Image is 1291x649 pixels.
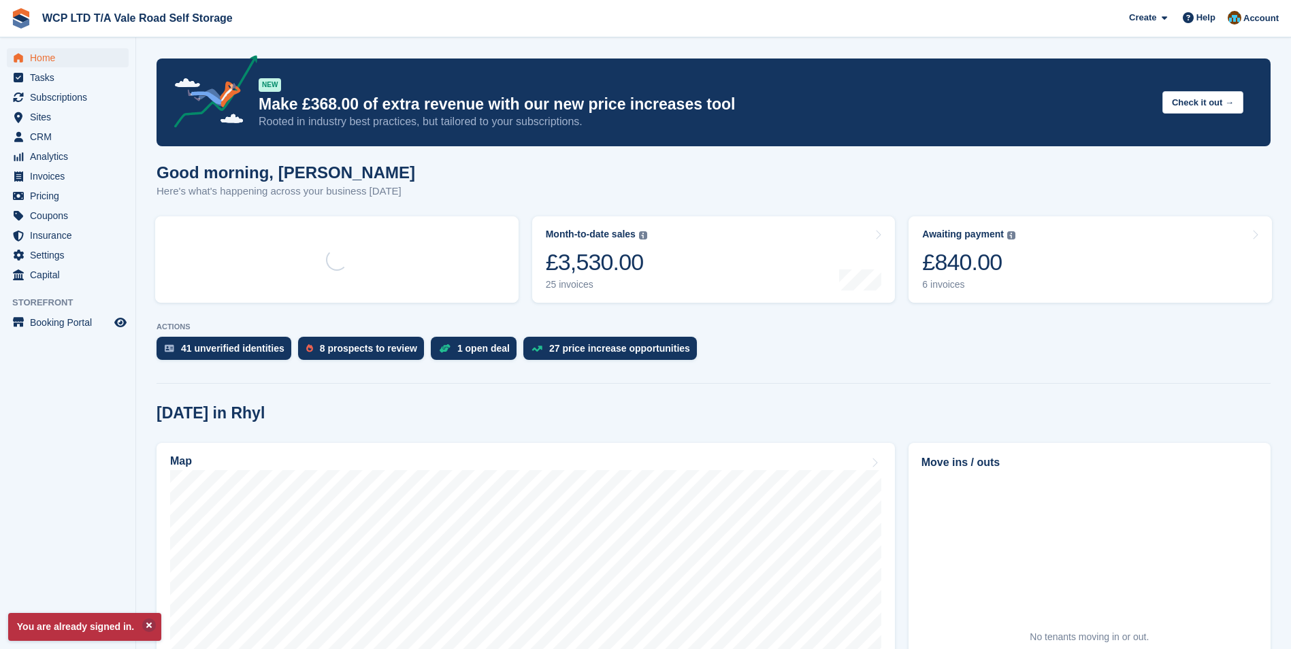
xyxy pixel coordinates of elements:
[30,226,112,245] span: Insurance
[157,322,1271,331] p: ACTIONS
[7,127,129,146] a: menu
[7,107,129,127] a: menu
[7,88,129,107] a: menu
[1162,91,1243,114] button: Check it out →
[7,68,129,87] a: menu
[457,343,510,354] div: 1 open deal
[11,8,31,29] img: stora-icon-8386f47178a22dfd0bd8f6a31ec36ba5ce8667c1dd55bd0f319d3a0aa187defe.svg
[7,313,129,332] a: menu
[112,314,129,331] a: Preview store
[30,88,112,107] span: Subscriptions
[7,226,129,245] a: menu
[1243,12,1279,25] span: Account
[7,186,129,205] a: menu
[546,279,647,290] div: 25 invoices
[157,163,415,182] h1: Good morning, [PERSON_NAME]
[170,455,192,467] h2: Map
[1196,11,1215,24] span: Help
[439,344,451,353] img: deal-1b604bf984904fb50ccaf53a9ad4b4a5d6e5aea283cecdc64d6e3604feb123c2.svg
[431,337,523,367] a: 1 open deal
[1007,231,1015,239] img: icon-info-grey-7440780725fd019a000dd9b08b2336e03edf1995a4989e88bcd33f0948082b44.svg
[7,246,129,265] a: menu
[1129,11,1156,24] span: Create
[30,127,112,146] span: CRM
[922,248,1015,276] div: £840.00
[922,229,1004,240] div: Awaiting payment
[30,206,112,225] span: Coupons
[259,114,1151,129] p: Rooted in industry best practices, but tailored to your subscriptions.
[37,7,238,29] a: WCP LTD T/A Vale Road Self Storage
[532,346,542,352] img: price_increase_opportunities-93ffe204e8149a01c8c9dc8f82e8f89637d9d84a8eef4429ea346261dce0b2c0.svg
[30,48,112,67] span: Home
[921,454,1258,471] h2: Move ins / outs
[30,246,112,265] span: Settings
[7,147,129,166] a: menu
[1030,630,1149,644] div: No tenants moving in or out.
[165,344,174,352] img: verify_identity-adf6edd0f0f0b5bbfe63781bf79b02c33cf7c696d77639b501bdc392416b5a36.svg
[909,216,1272,303] a: Awaiting payment £840.00 6 invoices
[546,229,636,240] div: Month-to-date sales
[181,343,284,354] div: 41 unverified identities
[259,78,281,92] div: NEW
[320,343,417,354] div: 8 prospects to review
[8,613,161,641] p: You are already signed in.
[157,337,298,367] a: 41 unverified identities
[30,313,112,332] span: Booking Portal
[639,231,647,239] img: icon-info-grey-7440780725fd019a000dd9b08b2336e03edf1995a4989e88bcd33f0948082b44.svg
[7,48,129,67] a: menu
[549,343,690,354] div: 27 price increase opportunities
[523,337,704,367] a: 27 price increase opportunities
[157,404,265,422] h2: [DATE] in Rhyl
[7,206,129,225] a: menu
[12,296,135,310] span: Storefront
[259,95,1151,114] p: Make £368.00 of extra revenue with our new price increases tool
[30,107,112,127] span: Sites
[298,337,431,367] a: 8 prospects to review
[922,279,1015,290] div: 6 invoices
[163,55,258,133] img: price-adjustments-announcement-icon-8257ccfd72463d97f412b2fc003d46551f7dbcb40ab6d574587a9cd5c0d94...
[546,248,647,276] div: £3,530.00
[1228,11,1241,24] img: Kirsty williams
[532,216,896,303] a: Month-to-date sales £3,530.00 25 invoices
[30,68,112,87] span: Tasks
[30,265,112,284] span: Capital
[30,147,112,166] span: Analytics
[7,265,129,284] a: menu
[30,167,112,186] span: Invoices
[306,344,313,352] img: prospect-51fa495bee0391a8d652442698ab0144808aea92771e9ea1ae160a38d050c398.svg
[30,186,112,205] span: Pricing
[7,167,129,186] a: menu
[157,184,415,199] p: Here's what's happening across your business [DATE]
